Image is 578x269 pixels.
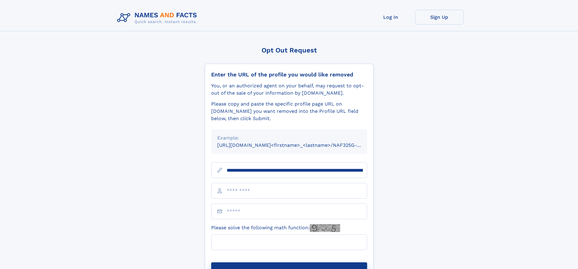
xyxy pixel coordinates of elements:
[415,10,464,25] a: Sign Up
[211,82,367,97] div: You, or an authorized agent on your behalf, may request to opt-out of the sale of your informatio...
[217,134,361,142] div: Example:
[211,100,367,122] div: Please copy and paste the specific profile page URL on [DOMAIN_NAME] you want removed into the Pr...
[367,10,415,25] a: Log In
[211,71,367,78] div: Enter the URL of the profile you would like removed
[205,46,374,54] div: Opt Out Request
[217,142,379,148] small: [URL][DOMAIN_NAME]<firstname>_<lastname>/NAF325G-xxxxxxxx
[115,10,202,26] img: Logo Names and Facts
[211,224,340,232] label: Please solve the following math function:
